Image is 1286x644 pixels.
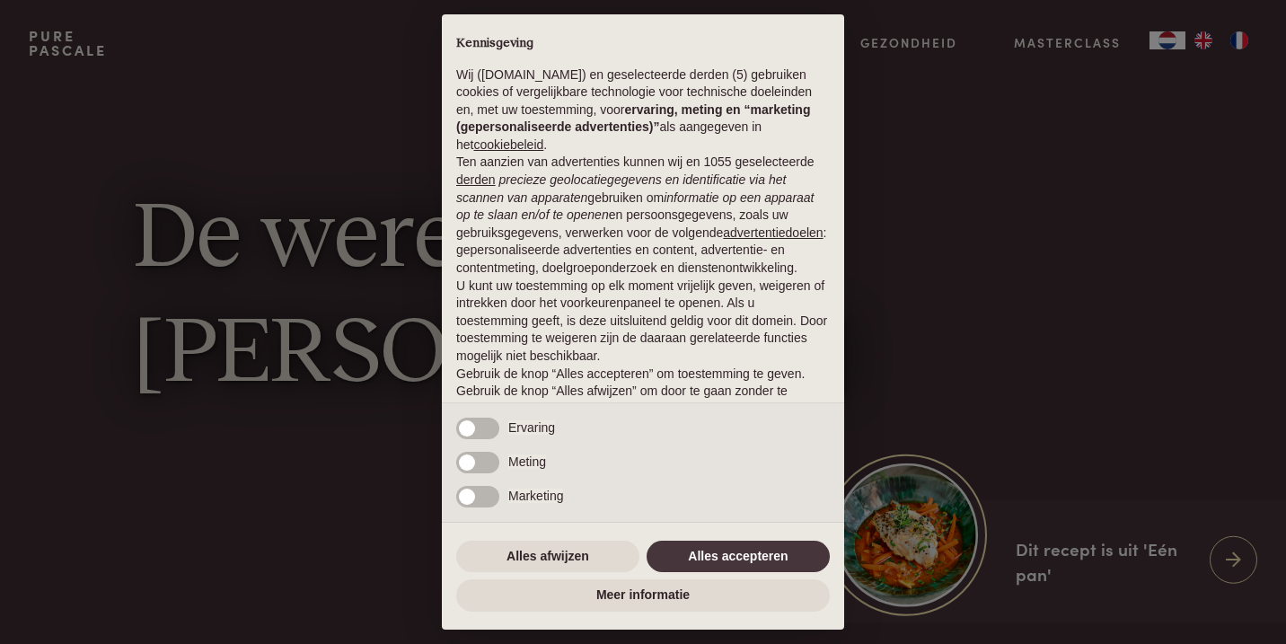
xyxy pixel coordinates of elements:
p: Wij ([DOMAIN_NAME]) en geselecteerde derden (5) gebruiken cookies of vergelijkbare technologie vo... [456,66,830,154]
button: derden [456,172,496,190]
span: Meting [508,454,546,469]
em: precieze geolocatiegegevens en identificatie via het scannen van apparaten [456,172,786,205]
strong: ervaring, meting en “marketing (gepersonaliseerde advertenties)” [456,102,810,135]
button: Alles accepteren [647,541,830,573]
p: Gebruik de knop “Alles accepteren” om toestemming te geven. Gebruik de knop “Alles afwijzen” om d... [456,366,830,419]
h2: Kennisgeving [456,36,830,52]
span: Marketing [508,489,563,503]
em: informatie op een apparaat op te slaan en/of te openen [456,190,815,223]
button: Alles afwijzen [456,541,639,573]
a: cookiebeleid [473,137,543,152]
span: Ervaring [508,420,555,435]
p: Ten aanzien van advertenties kunnen wij en 1055 geselecteerde gebruiken om en persoonsgegevens, z... [456,154,830,277]
p: U kunt uw toestemming op elk moment vrijelijk geven, weigeren of intrekken door het voorkeurenpan... [456,278,830,366]
button: advertentiedoelen [723,225,823,243]
button: Meer informatie [456,579,830,612]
